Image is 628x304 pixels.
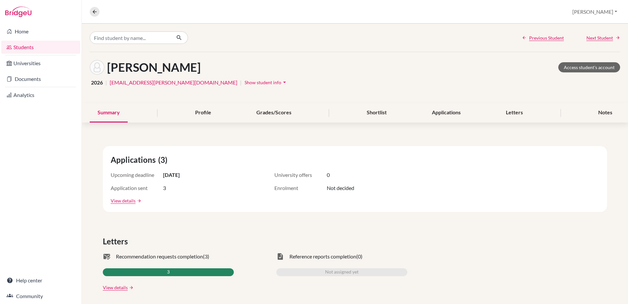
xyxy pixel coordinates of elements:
span: Recommendation requests completion [116,253,203,260]
span: 0 [327,171,330,179]
span: mark_email_read [103,253,111,260]
a: Community [1,290,80,303]
span: Previous Student [529,34,564,41]
span: Upcoming deadline [111,171,163,179]
span: [DATE] [163,171,180,179]
a: [EMAIL_ADDRESS][PERSON_NAME][DOMAIN_NAME] [110,79,237,86]
div: Profile [187,103,219,123]
div: Notes [590,103,620,123]
a: Students [1,41,80,54]
a: Analytics [1,88,80,102]
a: View details [111,197,136,204]
span: 3 [163,184,166,192]
div: Summary [90,103,128,123]
span: Show student info [245,80,281,85]
img: Fatima Kasmani's avatar [90,60,104,75]
div: Shortlist [359,103,395,123]
span: | [105,79,107,86]
span: task [276,253,284,260]
span: 2026 [91,79,103,86]
span: Next Student [586,34,613,41]
a: Home [1,25,80,38]
div: Letters [498,103,531,123]
i: arrow_drop_down [281,79,288,85]
input: Find student by name... [90,31,171,44]
span: University offers [274,171,327,179]
span: (3) [203,253,209,260]
a: Next Student [586,34,620,41]
span: Not assigned yet [325,268,359,276]
div: Grades/Scores [249,103,299,123]
span: | [240,79,242,86]
span: (0) [356,253,362,260]
a: Access student's account [558,62,620,72]
a: Help center [1,274,80,287]
h1: [PERSON_NAME] [107,60,201,74]
span: (3) [158,154,170,166]
a: Previous Student [522,34,564,41]
div: Applications [424,103,469,123]
span: Reference reports completion [289,253,356,260]
a: Universities [1,57,80,70]
span: Enrolment [274,184,327,192]
button: [PERSON_NAME] [569,6,620,18]
button: Show student infoarrow_drop_down [244,77,288,87]
a: Documents [1,72,80,85]
a: arrow_forward [128,285,134,290]
span: Application sent [111,184,163,192]
a: View details [103,284,128,291]
span: Applications [111,154,158,166]
a: arrow_forward [136,199,141,203]
span: 3 [167,268,170,276]
span: Not decided [327,184,354,192]
img: Bridge-U [5,7,31,17]
span: Letters [103,236,130,247]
